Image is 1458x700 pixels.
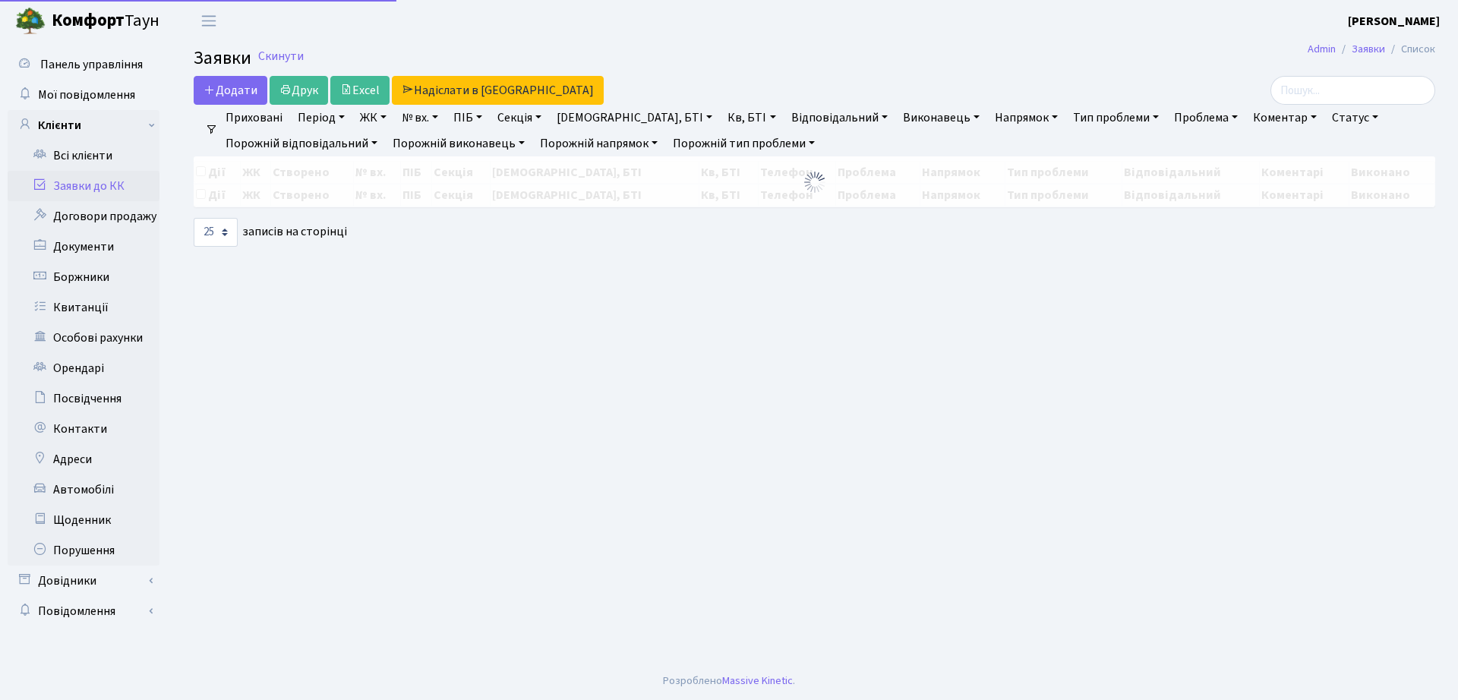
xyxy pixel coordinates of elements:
a: Заявки [1352,41,1385,57]
a: Порожній напрямок [534,131,664,156]
a: ЖК [354,105,393,131]
a: Порожній відповідальний [219,131,383,156]
a: Додати [194,76,267,105]
a: Договори продажу [8,201,159,232]
a: Порожній тип проблеми [667,131,821,156]
nav: breadcrumb [1285,33,1458,65]
a: Massive Kinetic [722,673,793,689]
span: Таун [52,8,159,34]
label: записів на сторінці [194,218,347,247]
span: Додати [204,82,257,99]
a: № вх. [396,105,444,131]
a: Панель управління [8,49,159,80]
a: ПІБ [447,105,488,131]
input: Пошук... [1270,76,1435,105]
a: Довідники [8,566,159,596]
a: Особові рахунки [8,323,159,353]
a: Коментар [1247,105,1323,131]
a: Посвідчення [8,383,159,414]
a: Документи [8,232,159,262]
a: Проблема [1168,105,1244,131]
b: [PERSON_NAME] [1348,13,1440,30]
a: Excel [330,76,390,105]
a: Порожній виконавець [387,131,531,156]
span: Заявки [194,45,251,71]
a: Друк [270,76,328,105]
a: Мої повідомлення [8,80,159,110]
a: Клієнти [8,110,159,140]
a: Секція [491,105,548,131]
a: Надіслати в [GEOGRAPHIC_DATA] [392,76,604,105]
a: Квитанції [8,292,159,323]
a: Заявки до КК [8,171,159,201]
a: Скинути [258,49,304,64]
a: Приховані [219,105,289,131]
span: Мої повідомлення [38,87,135,103]
a: Статус [1326,105,1384,131]
a: [DEMOGRAPHIC_DATA], БТІ [551,105,718,131]
a: Адреси [8,444,159,475]
button: Переключити навігацію [190,8,228,33]
a: Відповідальний [785,105,894,131]
a: Виконавець [897,105,986,131]
a: Контакти [8,414,159,444]
a: Щоденник [8,505,159,535]
a: Орендарі [8,353,159,383]
div: Розроблено . [663,673,795,689]
img: logo.png [15,6,46,36]
a: Період [292,105,351,131]
a: Боржники [8,262,159,292]
a: Порушення [8,535,159,566]
a: Всі клієнти [8,140,159,171]
b: Комфорт [52,8,125,33]
a: Автомобілі [8,475,159,505]
a: Напрямок [989,105,1064,131]
img: Обробка... [803,170,827,194]
a: Повідомлення [8,596,159,626]
a: [PERSON_NAME] [1348,12,1440,30]
a: Тип проблеми [1067,105,1165,131]
span: Панель управління [40,56,143,73]
li: Список [1385,41,1435,58]
a: Кв, БТІ [721,105,781,131]
select: записів на сторінці [194,218,238,247]
a: Admin [1308,41,1336,57]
